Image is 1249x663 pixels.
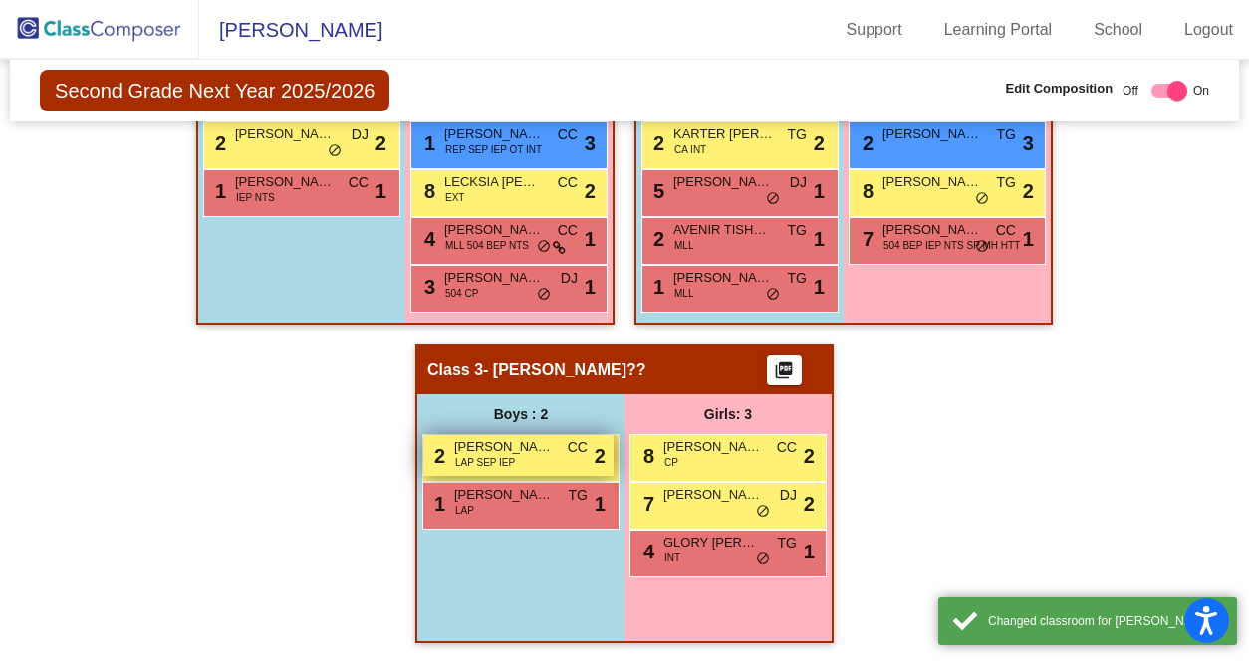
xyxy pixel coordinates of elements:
span: do_not_disturb_alt [537,287,551,303]
span: 8 [638,445,654,467]
span: MLL [674,286,693,301]
span: 2 [648,132,664,154]
span: 3 [1023,128,1034,158]
span: 2 [804,441,815,471]
span: DJ [790,172,807,193]
span: 1 [585,272,596,302]
span: 504 BEP IEP NTS SP MH HTT [883,238,1020,253]
span: CC [349,172,369,193]
a: School [1078,14,1158,46]
span: CC [558,124,578,145]
span: [PERSON_NAME] [663,437,763,457]
span: 1 [419,132,435,154]
span: 2 [595,441,606,471]
a: Support [831,14,918,46]
span: [PERSON_NAME] [663,485,763,505]
span: [PERSON_NAME] [454,485,554,505]
span: [PERSON_NAME] [235,124,335,144]
span: [PERSON_NAME] INSULAR [235,172,335,192]
span: TG [569,485,588,506]
span: Off [1123,82,1138,100]
button: Print Students Details [767,355,802,385]
span: do_not_disturb_alt [766,191,780,207]
span: 2 [375,128,386,158]
span: TG [997,172,1016,193]
span: 2 [648,228,664,250]
span: 4 [419,228,435,250]
span: 2 [814,128,825,158]
span: TG [778,533,797,553]
span: 1 [648,276,664,298]
span: 1 [804,537,815,566]
span: 504 CP [445,286,478,301]
span: CC [777,437,797,458]
span: CC [558,220,578,241]
span: [PERSON_NAME] [882,124,982,144]
span: 1 [210,180,226,202]
span: INT [664,551,680,565]
span: Edit Composition [1005,79,1113,99]
span: do_not_disturb_alt [756,504,770,520]
span: 3 [585,128,596,158]
span: 2 [210,132,226,154]
span: 1 [595,489,606,519]
span: LECKSIA [PERSON_NAME] [444,172,544,192]
span: 1 [375,176,386,206]
span: 7 [638,493,654,515]
span: - [PERSON_NAME]?? [483,360,646,380]
span: TG [997,124,1016,145]
span: [PERSON_NAME] [673,172,773,192]
span: DJ [352,124,369,145]
span: [PERSON_NAME] [444,268,544,288]
span: 1 [429,493,445,515]
span: On [1193,82,1209,100]
span: MLL [674,238,693,253]
span: TG [788,220,807,241]
span: LAP [455,503,474,518]
div: Boys : 2 [417,394,624,434]
span: CC [996,220,1016,241]
span: 5 [648,180,664,202]
span: 1 [814,272,825,302]
span: do_not_disturb_alt [975,191,989,207]
span: 2 [858,132,874,154]
span: 8 [858,180,874,202]
span: do_not_disturb_alt [756,552,770,567]
span: CP [664,455,678,470]
span: 1 [1023,224,1034,254]
span: TG [788,124,807,145]
span: [PERSON_NAME] [673,268,773,288]
span: do_not_disturb_alt [537,239,551,255]
span: do_not_disturb_alt [328,143,342,159]
span: CC [568,437,588,458]
span: 2 [1023,176,1034,206]
span: AVENIR TISHCHUK [673,220,773,240]
span: IEP NTS [236,190,275,205]
div: Changed classroom for MARIO [988,612,1222,630]
span: [PERSON_NAME] [882,172,982,192]
span: Class 3 [427,360,483,380]
span: 2 [804,489,815,519]
span: 1 [585,224,596,254]
span: LAP SEP IEP [455,455,515,470]
span: [PERSON_NAME] [454,437,554,457]
span: 8 [419,180,435,202]
span: [PERSON_NAME] [444,220,544,240]
span: 1 [814,224,825,254]
span: GLORY [PERSON_NAME] [663,533,763,552]
mat-icon: picture_as_pdf [772,360,796,388]
span: CA INT [674,142,706,157]
span: [PERSON_NAME] [444,124,544,144]
span: MLL 504 BEP NTS [445,238,529,253]
span: TG [788,268,807,289]
span: 7 [858,228,874,250]
span: KARTER [PERSON_NAME] [673,124,773,144]
span: do_not_disturb_alt [766,287,780,303]
span: EXT [445,190,464,205]
span: DJ [780,485,797,506]
span: 4 [638,541,654,562]
span: [PERSON_NAME] [199,14,382,46]
span: 3 [419,276,435,298]
a: Logout [1168,14,1249,46]
a: Learning Portal [928,14,1069,46]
